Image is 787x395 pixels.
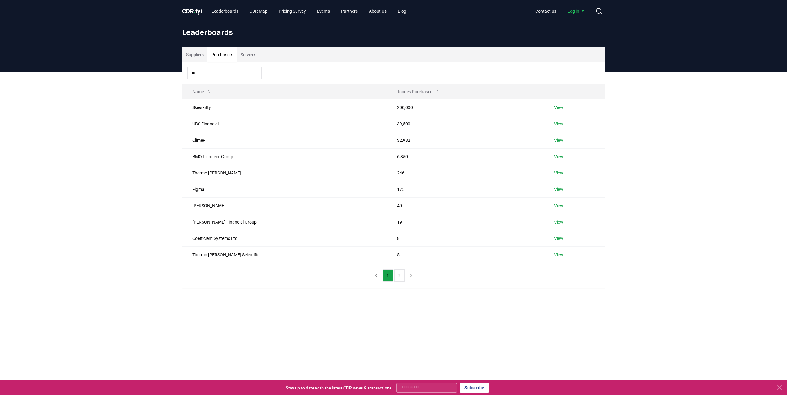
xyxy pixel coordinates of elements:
td: [PERSON_NAME] [182,197,387,214]
button: next page [406,269,417,282]
td: 200,000 [387,99,544,116]
td: 40 [387,197,544,214]
a: About Us [364,6,391,17]
span: CDR fyi [182,7,202,15]
td: SkiesFifty [182,99,387,116]
h1: Leaderboards [182,27,605,37]
td: UBS Financial [182,116,387,132]
button: 2 [394,269,405,282]
a: CDR Map [245,6,272,17]
a: View [554,252,563,258]
td: 32,982 [387,132,544,148]
a: Leaderboards [207,6,243,17]
a: Pricing Survey [274,6,311,17]
a: Contact us [530,6,561,17]
button: Tonnes Purchased [392,86,445,98]
td: [PERSON_NAME] Financial Group [182,214,387,230]
button: Name [187,86,216,98]
a: Log in [562,6,590,17]
td: Thermo [PERSON_NAME] Scientific [182,246,387,263]
a: View [554,137,563,143]
td: 39,500 [387,116,544,132]
a: View [554,235,563,242]
a: View [554,170,563,176]
td: Coefficient Systems Ltd [182,230,387,246]
a: View [554,219,563,225]
a: CDR.fyi [182,7,202,15]
a: View [554,121,563,127]
button: Purchasers [207,47,237,62]
a: View [554,104,563,111]
td: 175 [387,181,544,197]
a: Blog [393,6,411,17]
td: 19 [387,214,544,230]
td: 5 [387,246,544,263]
button: 1 [383,269,393,282]
nav: Main [207,6,411,17]
a: View [554,203,563,209]
button: Services [237,47,260,62]
button: Suppliers [182,47,207,62]
td: 6,850 [387,148,544,165]
a: View [554,186,563,192]
nav: Main [530,6,590,17]
td: 8 [387,230,544,246]
td: ClimeFi [182,132,387,148]
span: Log in [567,8,585,14]
td: BMO Financial Group [182,148,387,165]
span: . [194,7,195,15]
td: Thermo [PERSON_NAME] [182,165,387,181]
a: View [554,153,563,160]
td: Figma [182,181,387,197]
a: Partners [336,6,363,17]
a: Events [312,6,335,17]
td: 246 [387,165,544,181]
